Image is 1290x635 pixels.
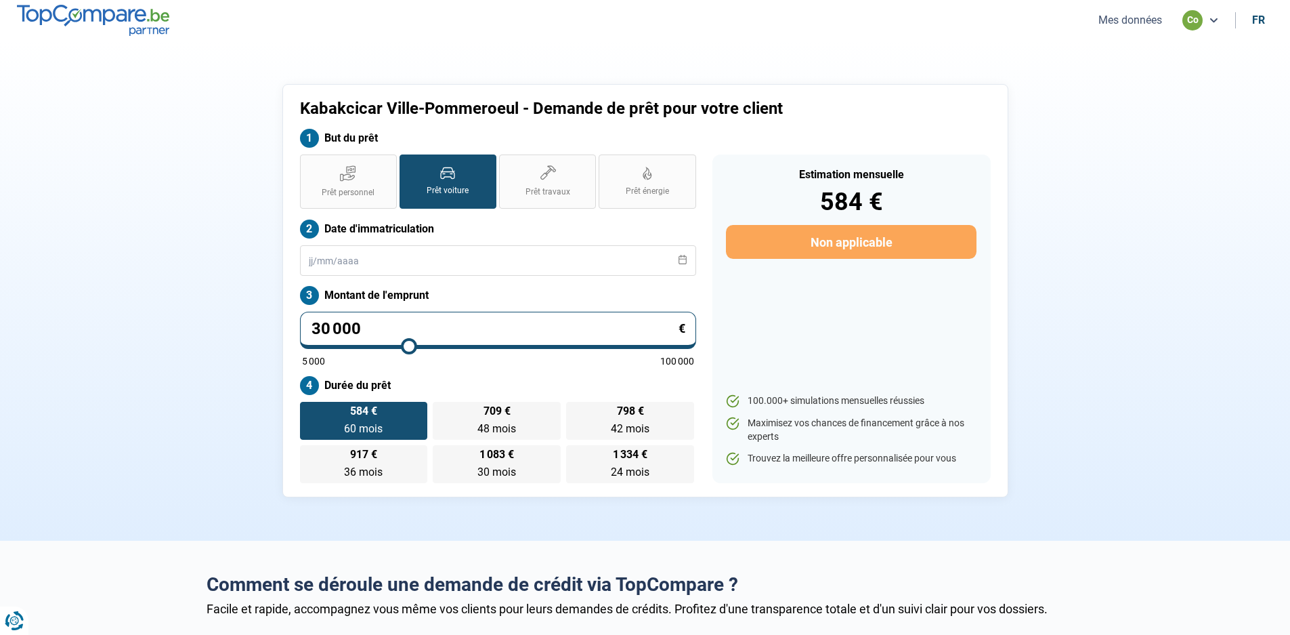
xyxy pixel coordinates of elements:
[626,186,669,197] span: Prêt énergie
[726,169,976,180] div: Estimation mensuelle
[302,356,325,366] span: 5 000
[679,323,685,335] span: €
[617,406,644,417] span: 798 €
[1094,13,1166,27] button: Mes données
[300,129,696,148] label: But du prêt
[611,466,649,478] span: 24 mois
[726,190,976,214] div: 584 €
[300,99,814,119] h1: Kabakcicar Ville-Pommeroeul - Demande de prêt pour votre client
[483,406,511,417] span: 709 €
[1182,10,1203,30] div: co
[344,422,383,435] span: 60 mois
[207,573,1084,596] h2: Comment se déroule une demande de crédit via TopCompare ?
[322,187,374,199] span: Prêt personnel
[344,466,383,478] span: 36 mois
[300,220,696,239] label: Date d'immatriculation
[479,449,514,460] span: 1 083 €
[17,5,169,35] img: TopCompare.be
[611,422,649,435] span: 42 mois
[1252,14,1265,26] div: fr
[726,225,976,259] button: Non applicable
[300,245,696,276] input: jj/mm/aaaa
[525,186,570,198] span: Prêt travaux
[350,406,377,417] span: 584 €
[300,286,696,305] label: Montant de l'emprunt
[660,356,694,366] span: 100 000
[350,449,377,460] span: 917 €
[300,376,696,395] label: Durée du prêt
[477,422,516,435] span: 48 mois
[726,452,976,466] li: Trouvez la meilleure offre personnalisée pour vous
[477,466,516,478] span: 30 mois
[427,185,469,197] span: Prêt voiture
[207,602,1084,616] div: Facile et rapide, accompagnez vous même vos clients pour leurs demandes de crédits. Profitez d'un...
[726,417,976,443] li: Maximisez vos chances de financement grâce à nos experts
[613,449,647,460] span: 1 334 €
[726,394,976,408] li: 100.000+ simulations mensuelles réussies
